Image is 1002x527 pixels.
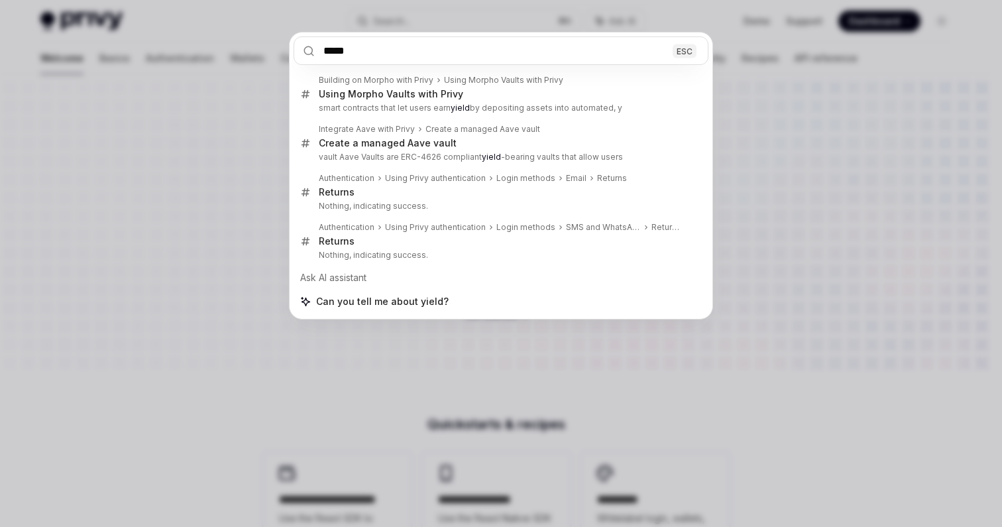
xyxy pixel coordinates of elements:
div: Login methods [496,222,555,233]
div: Returns [651,222,681,233]
div: Email [566,173,586,184]
b: yield [451,103,470,113]
div: ESC [673,44,696,58]
div: SMS and WhatsApp [566,222,641,233]
div: Returns [319,186,355,198]
div: Using Morpho Vaults with Privy [319,88,463,100]
div: Using Privy authentication [385,173,486,184]
div: Using Privy authentication [385,222,486,233]
div: Building on Morpho with Privy [319,75,433,86]
div: Returns [597,173,627,184]
div: Integrate Aave with Privy [319,124,415,135]
div: Authentication [319,173,374,184]
b: yield [482,152,501,162]
div: Using Morpho Vaults with Privy [444,75,563,86]
div: Ask AI assistant [294,266,708,290]
p: Nothing, indicating success. [319,201,681,211]
div: Create a managed Aave vault [425,124,540,135]
div: Authentication [319,222,374,233]
p: Nothing, indicating success. [319,250,681,261]
p: vault Aave Vaults are ERC-4626 compliant -bearing vaults that allow users [319,152,681,162]
div: Login methods [496,173,555,184]
span: Can you tell me about yield? [316,295,449,308]
div: Create a managed Aave vault [319,137,457,149]
p: smart contracts that let users earn by depositing assets into automated, y [319,103,681,113]
div: Returns [319,235,355,247]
